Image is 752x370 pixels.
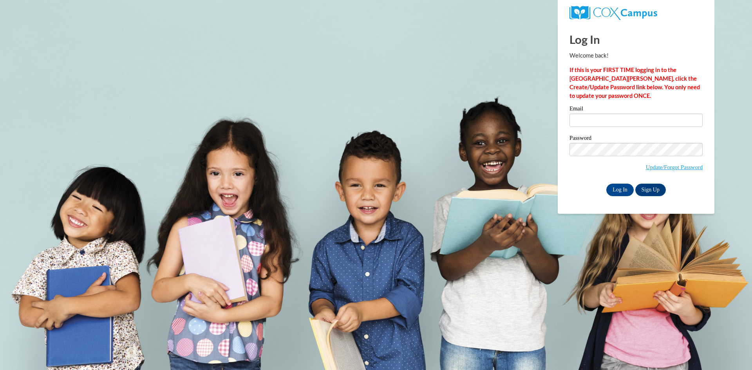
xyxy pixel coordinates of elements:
[569,51,703,60] p: Welcome back!
[635,184,666,196] a: Sign Up
[569,135,703,143] label: Password
[569,31,703,47] h1: Log In
[646,164,703,170] a: Update/Forgot Password
[569,6,657,20] img: COX Campus
[569,6,703,20] a: COX Campus
[569,67,700,99] strong: If this is your FIRST TIME logging in to the [GEOGRAPHIC_DATA][PERSON_NAME], click the Create/Upd...
[606,184,634,196] input: Log In
[569,106,703,114] label: Email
